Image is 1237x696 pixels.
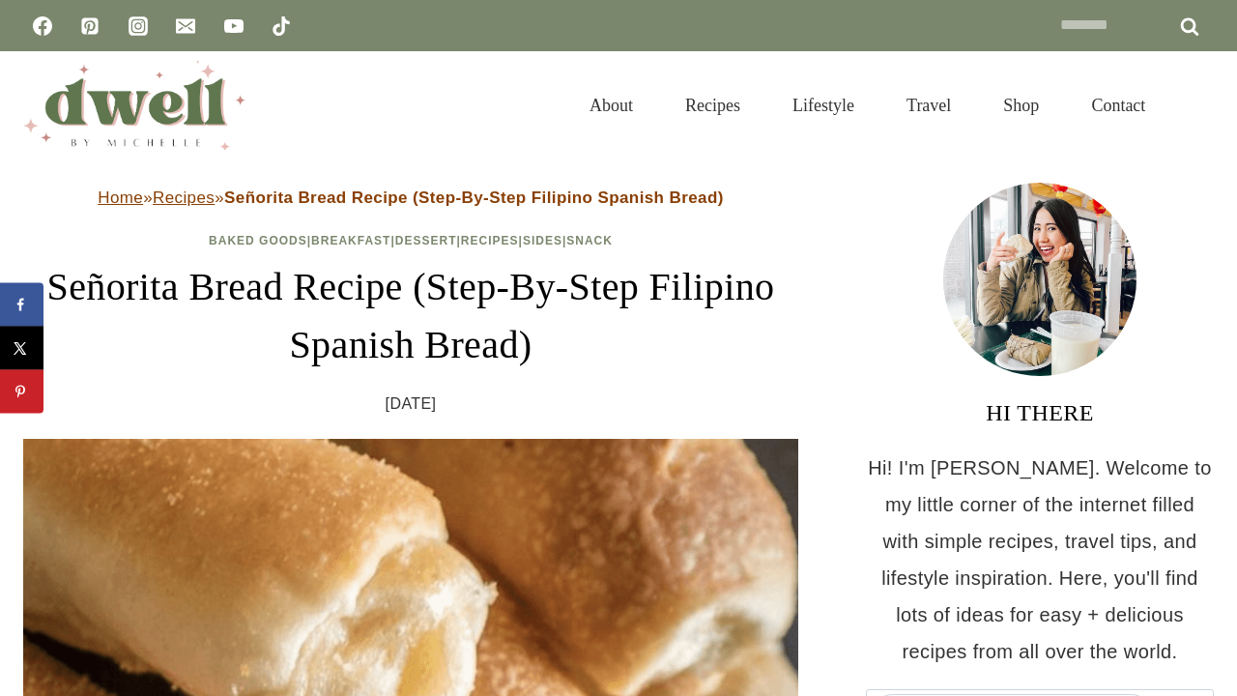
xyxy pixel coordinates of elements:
a: Facebook [23,7,62,45]
a: Contact [1065,72,1171,139]
a: Home [98,188,143,207]
a: Baked Goods [209,234,307,247]
a: Recipes [153,188,215,207]
a: Breakfast [311,234,390,247]
h1: Señorita Bread Recipe (Step-By-Step Filipino Spanish Bread) [23,258,798,374]
a: Travel [880,72,977,139]
h3: HI THERE [866,395,1214,430]
button: View Search Form [1181,89,1214,122]
a: Dessert [395,234,457,247]
strong: Señorita Bread Recipe (Step-By-Step Filipino Spanish Bread) [224,188,724,207]
a: Email [166,7,205,45]
a: Recipes [659,72,766,139]
a: Instagram [119,7,158,45]
a: Shop [977,72,1065,139]
p: Hi! I'm [PERSON_NAME]. Welcome to my little corner of the internet filled with simple recipes, tr... [866,449,1214,670]
span: | | | | | [209,234,613,247]
a: About [563,72,659,139]
a: Pinterest [71,7,109,45]
a: Recipes [461,234,519,247]
a: Sides [523,234,562,247]
a: Snack [566,234,613,247]
a: YouTube [215,7,253,45]
a: Lifestyle [766,72,880,139]
time: [DATE] [386,390,437,419]
nav: Primary Navigation [563,72,1171,139]
img: DWELL by michelle [23,61,245,150]
span: » » [98,188,724,207]
a: TikTok [262,7,301,45]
